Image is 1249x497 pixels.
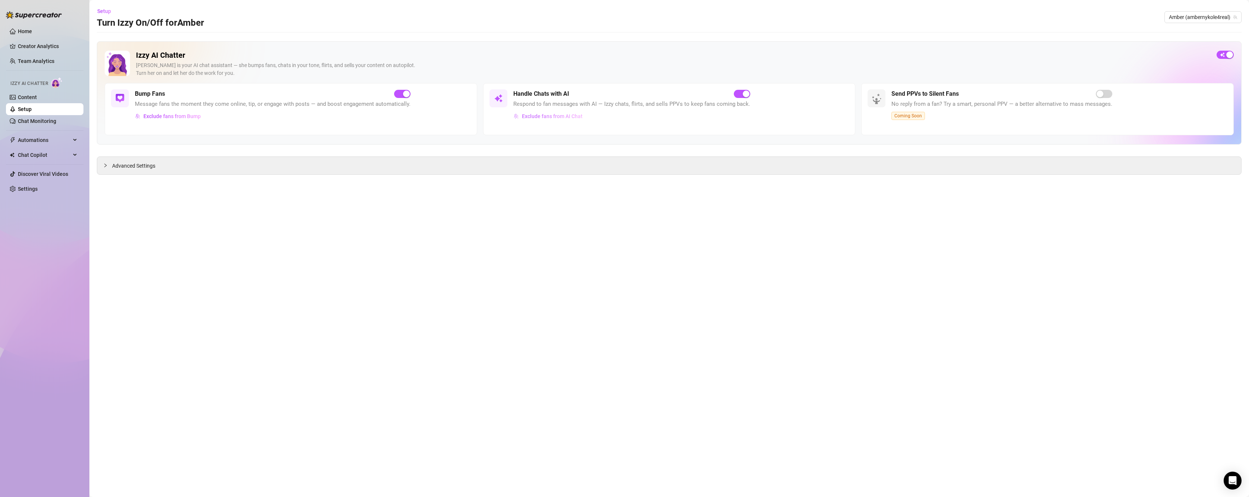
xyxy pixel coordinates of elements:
[494,94,503,103] img: svg%3e
[103,161,112,170] div: collapsed
[18,106,32,112] a: Setup
[135,114,140,119] img: svg%3e
[18,40,77,52] a: Creator Analytics
[872,94,884,105] img: silent-fans-ppv-o-N6Mmdf.svg
[105,51,130,76] img: Izzy AI Chatter
[891,112,925,120] span: Coming Soon
[513,110,583,122] button: Exclude fans from AI Chat
[18,28,32,34] a: Home
[115,94,124,103] img: svg%3e
[1233,15,1237,19] span: team
[18,94,37,100] a: Content
[513,89,569,98] h5: Handle Chats with AI
[6,11,62,19] img: logo-BBDzfeDw.svg
[135,100,410,109] span: Message fans the moment they come online, tip, or engage with posts — and boost engagement automa...
[10,152,15,158] img: Chat Copilot
[891,100,1112,109] span: No reply from a fan? Try a smart, personal PPV — a better alternative to mass messages.
[513,100,750,109] span: Respond to fan messages with AI — Izzy chats, flirts, and sells PPVs to keep fans coming back.
[1169,12,1237,23] span: Amber (ambernykole4real)
[18,58,54,64] a: Team Analytics
[1224,472,1242,490] div: Open Intercom Messenger
[10,137,16,143] span: thunderbolt
[891,89,959,98] h5: Send PPVs to Silent Fans
[10,80,48,87] span: Izzy AI Chatter
[18,171,68,177] a: Discover Viral Videos
[143,113,201,119] span: Exclude fans from Bump
[136,51,1211,60] h2: Izzy AI Chatter
[514,114,519,119] img: svg%3e
[18,118,56,124] a: Chat Monitoring
[522,113,583,119] span: Exclude fans from AI Chat
[135,89,165,98] h5: Bump Fans
[18,186,38,192] a: Settings
[103,163,108,168] span: collapsed
[97,17,204,29] h3: Turn Izzy On/Off for Amber
[51,77,63,88] img: AI Chatter
[112,162,155,170] span: Advanced Settings
[97,5,117,17] button: Setup
[135,110,201,122] button: Exclude fans from Bump
[136,61,1211,77] div: [PERSON_NAME] is your AI chat assistant — she bumps fans, chats in your tone, flirts, and sells y...
[18,149,71,161] span: Chat Copilot
[97,8,111,14] span: Setup
[18,134,71,146] span: Automations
